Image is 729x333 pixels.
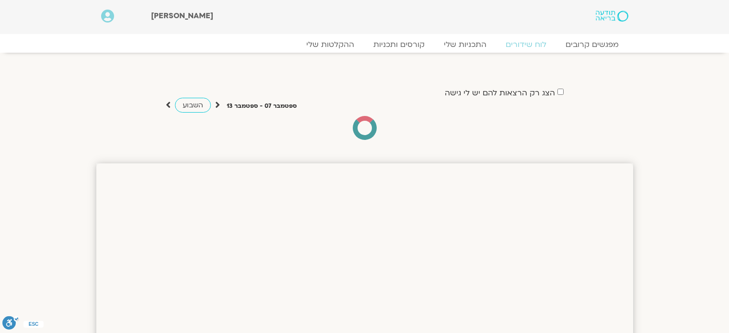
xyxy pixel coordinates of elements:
[434,40,496,49] a: התכניות שלי
[151,11,213,21] span: [PERSON_NAME]
[183,101,203,110] span: השבוע
[175,98,211,113] a: השבוע
[297,40,364,49] a: ההקלטות שלי
[101,40,628,49] nav: Menu
[364,40,434,49] a: קורסים ותכניות
[445,89,555,97] label: הצג רק הרצאות להם יש לי גישה
[556,40,628,49] a: מפגשים קרובים
[227,101,297,111] p: ספטמבר 07 - ספטמבר 13
[496,40,556,49] a: לוח שידורים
